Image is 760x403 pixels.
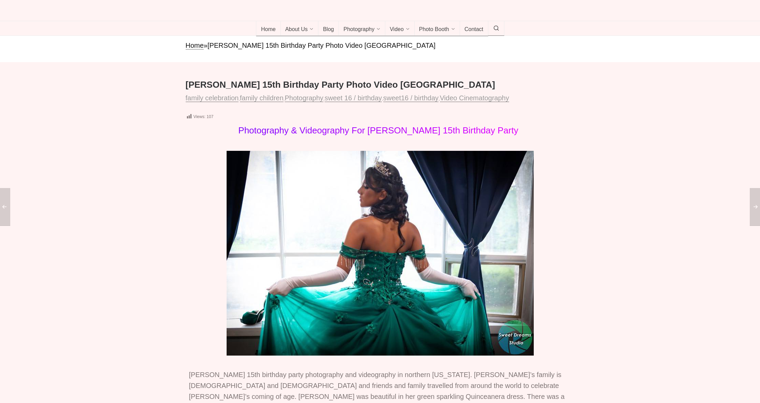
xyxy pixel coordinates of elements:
[390,26,404,33] span: Video
[385,21,415,36] a: Video
[206,114,213,119] span: 107
[238,125,518,135] span: Photography & Videography For [PERSON_NAME] 15th Birthday Party
[186,94,239,102] a: family celebration
[383,94,439,102] a: sweet16 / birthday
[339,21,385,36] a: Photography
[414,21,460,36] a: Photo Booth
[240,94,284,102] a: family children
[186,79,575,91] h1: [PERSON_NAME] 15th Birthday Party Photo Video [GEOGRAPHIC_DATA]
[440,94,509,102] a: Video Cinematography
[193,114,205,119] span: Views:
[419,26,449,33] span: Photo Booth
[325,94,382,102] a: sweet 16 / birthday
[186,42,204,49] a: Home
[318,21,339,36] a: Blog
[186,96,512,101] span: , , , , ,
[207,42,435,49] span: [PERSON_NAME] 15th Birthday Party Photo Video [GEOGRAPHIC_DATA]
[204,42,207,49] span: »
[343,26,374,33] span: Photography
[323,26,334,33] span: Blog
[285,94,323,102] a: Photography
[261,26,276,33] span: Home
[281,21,319,36] a: About Us
[227,151,534,356] img: alizeh quinceanera 15 birthday party photography videography nj
[285,26,308,33] span: About Us
[256,21,281,36] a: Home
[186,41,575,50] nav: breadcrumbs
[464,26,483,33] span: Contact
[460,21,488,36] a: Contact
